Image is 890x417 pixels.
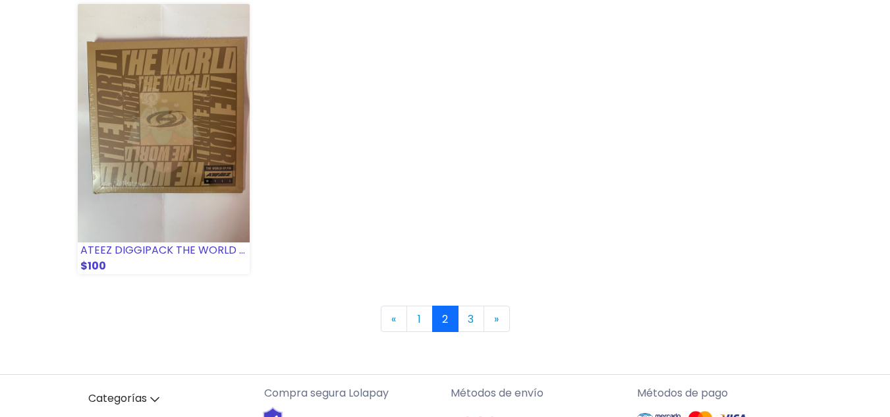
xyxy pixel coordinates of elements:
[381,306,407,332] a: Previous
[637,385,813,401] p: Métodos de pago
[406,306,433,332] a: 1
[78,4,250,242] img: small_1716414025399.png
[78,258,250,274] div: $100
[484,306,510,332] a: Next
[78,242,250,258] div: ATEEZ DIGGIPACK THE WORLD EP:FIN
[458,306,484,332] a: 3
[391,312,396,327] span: «
[78,4,250,274] a: ATEEZ DIGGIPACK THE WORLD EP:FIN $100
[264,385,440,401] p: Compra segura Lolapay
[451,385,626,401] p: Métodos de envío
[432,306,459,332] a: 2
[78,385,254,412] a: Categorías
[78,306,813,332] nav: Page navigation
[494,312,499,327] span: »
